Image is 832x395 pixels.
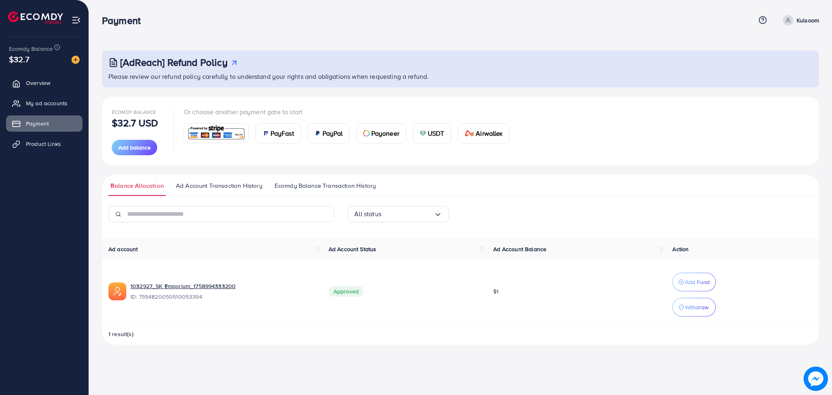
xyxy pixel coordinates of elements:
[329,245,377,253] span: Ad Account Status
[685,277,710,287] p: Add Fund
[112,140,157,155] button: Add balance
[347,206,449,222] div: Search for option
[71,56,80,64] img: image
[428,128,444,138] span: USDT
[413,123,451,143] a: cardUSDT
[780,15,819,26] a: Kulsoom
[108,330,134,338] span: 1 result(s)
[371,128,399,138] span: Payoneer
[6,75,82,91] a: Overview
[458,123,510,143] a: cardAirwallex
[8,11,63,24] img: logo
[112,109,156,115] span: Ecomdy Balance
[465,130,474,137] img: card
[672,245,689,253] span: Action
[271,128,294,138] span: PayFast
[186,124,246,142] img: card
[329,286,364,297] span: Approved
[6,136,82,152] a: Product Links
[672,273,716,291] button: Add Fund
[26,79,50,87] span: Overview
[108,282,126,300] img: ic-ads-acc.e4c84228.svg
[26,140,61,148] span: Product Links
[102,15,147,26] h3: Payment
[130,282,236,290] a: 1032927_SK Emporium_1758994333200
[6,115,82,132] a: Payment
[420,130,426,137] img: card
[71,15,81,25] img: menu
[120,56,227,68] h3: [AdReach] Refund Policy
[176,181,262,190] span: Ad Account Transaction History
[9,53,29,65] span: $32.7
[110,181,164,190] span: Balance Allocation
[26,119,49,128] span: Payment
[256,123,301,143] a: cardPayFast
[493,245,546,253] span: Ad Account Balance
[130,293,316,301] span: ID: 7554820050510053394
[275,181,376,190] span: Ecomdy Balance Transaction History
[108,72,814,81] p: Please review our refund policy carefully to understand your rights and obligations when requesti...
[308,123,350,143] a: cardPayPal
[118,143,151,152] span: Add balance
[108,245,138,253] span: Ad account
[476,128,503,138] span: Airwallex
[112,118,158,128] p: $32.7 USD
[262,130,269,137] img: card
[9,45,53,53] span: Ecomdy Balance
[493,287,498,295] span: $1
[381,208,434,220] input: Search for option
[184,107,516,117] p: Or choose another payment gate to start
[356,123,406,143] a: cardPayoneer
[323,128,343,138] span: PayPal
[314,130,321,137] img: card
[130,282,316,301] div: <span class='underline'>1032927_SK Emporium_1758994333200</span></br>7554820050510053394
[363,130,370,137] img: card
[6,95,82,111] a: My ad accounts
[804,367,828,391] img: image
[354,208,381,220] span: All status
[26,99,67,107] span: My ad accounts
[685,302,708,312] p: Withdraw
[672,298,716,317] button: Withdraw
[184,123,249,143] a: card
[797,15,819,25] p: Kulsoom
